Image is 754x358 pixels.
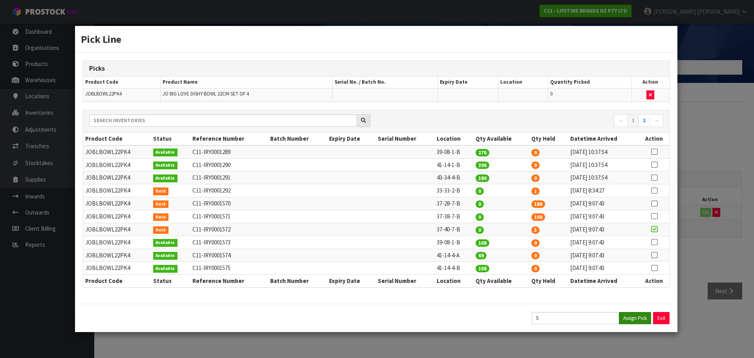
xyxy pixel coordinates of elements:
[376,132,435,145] th: Serial Number
[531,187,540,195] span: 1
[568,262,639,275] td: [DATE] 9:07:43
[153,213,169,221] span: Held
[190,249,268,262] td: C11-IRY0001574
[529,275,568,287] th: Qty Held
[568,171,639,184] td: [DATE] 10:37:54
[83,158,151,171] td: JOBLBOWL22PK4
[619,312,651,324] button: Assign Pick
[435,158,474,171] td: 41-14-1-B
[476,239,489,247] span: 108
[435,275,474,287] th: Location
[653,312,670,324] button: Exit
[153,226,169,234] span: Held
[568,132,639,145] th: Datetime Arrived
[531,265,540,272] span: 0
[614,114,628,127] a: ←
[83,197,151,210] td: JOBLBOWL22PK4
[435,223,474,236] td: 37-40-7-B
[83,171,151,184] td: JOBLBOWL22PK4
[531,149,540,156] span: 0
[83,77,160,88] th: Product Code
[435,197,474,210] td: 37-28-7-B
[531,174,540,182] span: 0
[476,174,489,182] span: 180
[568,249,639,262] td: [DATE] 9:07:43
[435,262,474,275] td: 41-14-4-B
[268,132,327,145] th: Batch Number
[83,262,151,275] td: JOBLBOWL22PK4
[268,275,327,287] th: Batch Number
[476,162,489,169] span: 396
[190,158,268,171] td: C11-IRY0001290
[83,236,151,249] td: JOBLBOWL22PK4
[529,132,568,145] th: Qty Held
[190,223,268,236] td: C11-IRY0001572
[568,184,639,197] td: [DATE] 8:34:27
[476,200,484,208] span: 0
[83,145,151,158] td: JOBLBOWL22PK4
[476,265,489,272] span: 108
[628,114,639,127] a: 1
[568,223,639,236] td: [DATE] 9:07:43
[435,132,474,145] th: Location
[550,90,553,97] span: 0
[190,171,268,184] td: C11-IRY0001291
[190,145,268,158] td: C11-IRY0001289
[531,200,545,208] span: 189
[435,249,474,262] td: 41-14-4-A
[639,275,669,287] th: Action
[548,77,632,88] th: Quantity Picked
[190,132,268,145] th: Reference Number
[153,265,178,273] span: Available
[531,226,540,234] span: 5
[474,132,529,145] th: Qty Available
[153,252,178,260] span: Available
[531,162,540,169] span: 0
[476,187,484,195] span: 0
[531,252,540,259] span: 0
[531,239,540,247] span: 0
[190,262,268,275] td: C11-IRY0001575
[153,239,178,247] span: Available
[190,210,268,223] td: C11-IRY0001571
[568,275,639,287] th: Datetime Arrived
[435,145,474,158] td: 39-08-1-B
[438,77,498,88] th: Expiry Date
[81,32,672,46] h3: Pick Line
[631,77,669,88] th: Action
[435,184,474,197] td: 33-33-2-B
[435,210,474,223] td: 37-38-7-B
[568,158,639,171] td: [DATE] 10:37:54
[89,65,663,72] h3: Picks
[568,210,639,223] td: [DATE] 9:07:43
[376,275,435,287] th: Serial Number
[498,77,548,88] th: Location
[153,200,169,208] span: Held
[151,275,191,287] th: Status
[531,213,545,221] span: 108
[153,187,169,195] span: Held
[476,226,484,234] span: 0
[474,275,529,287] th: Qty Available
[85,90,122,97] span: JOBLBOWL22PK4
[382,114,663,128] nav: Page navigation
[476,149,489,156] span: 276
[532,312,619,324] input: Quantity Picked
[83,184,151,197] td: JOBLBOWL22PK4
[435,236,474,249] td: 39-08-1-B
[160,77,332,88] th: Product Name
[163,90,249,97] span: JO BIG LOVE DISHY BOWL 22CM-SET OF 4
[190,184,268,197] td: C11-IRY0001292
[327,132,376,145] th: Expiry Date
[639,114,650,127] a: 2
[568,236,639,249] td: [DATE] 9:07:43
[327,275,376,287] th: Expiry Date
[435,171,474,184] td: 43-34-4-B
[83,223,151,236] td: JOBLBOWL22PK4
[151,132,191,145] th: Status
[190,275,268,287] th: Reference Number
[476,213,484,221] span: 0
[568,197,639,210] td: [DATE] 9:07:43
[89,114,357,127] input: Search inventories
[190,236,268,249] td: C11-IRY0001573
